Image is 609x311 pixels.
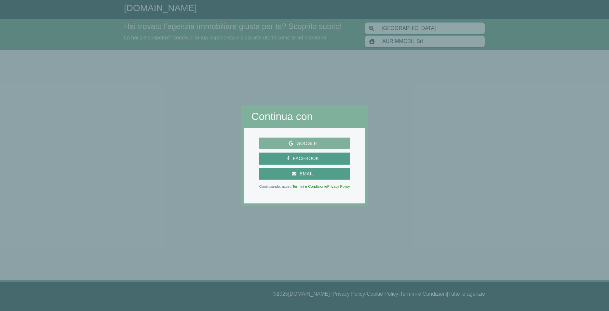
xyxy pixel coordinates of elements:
[259,153,350,165] button: Facebook
[327,185,350,188] a: Privacy Policy
[259,138,350,150] button: Google
[259,168,350,180] button: Email
[290,155,322,163] span: Facebook
[293,140,320,148] span: Google
[259,185,350,188] p: Continuando, accetti e
[296,170,317,178] span: Email
[292,185,325,188] a: Termini e Condizioni
[251,110,358,123] h2: Continua con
